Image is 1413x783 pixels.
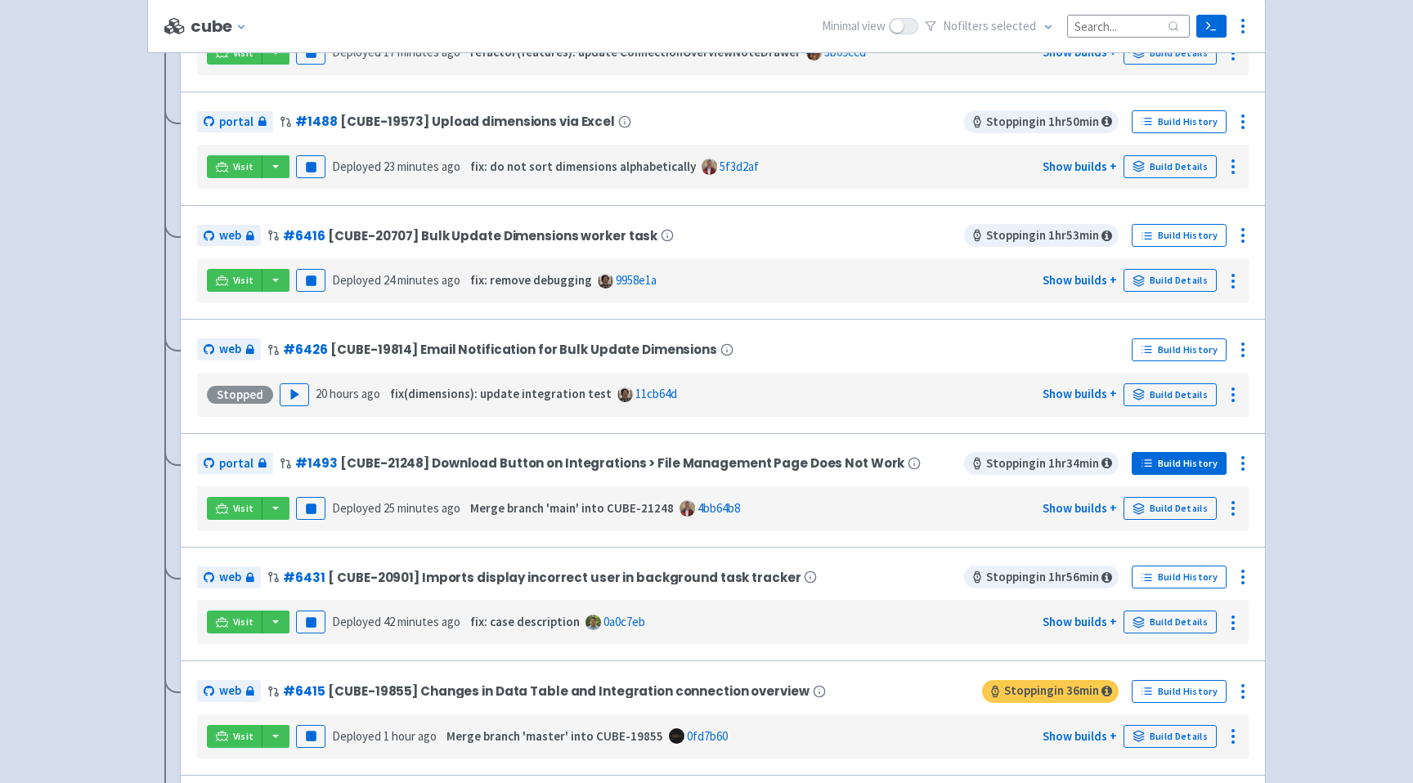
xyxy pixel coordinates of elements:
span: Visit [233,274,254,287]
button: Pause [296,155,325,178]
a: Show builds + [1043,614,1117,629]
a: 0fd7b60 [687,728,728,744]
span: Deployed [332,728,437,744]
time: 1 hour ago [384,728,437,744]
span: No filter s [943,17,1036,36]
span: [CUBE-20707] Bulk Update Dimensions worker task [328,229,657,243]
span: web [219,682,241,700]
time: 23 minutes ago [384,159,460,174]
a: web [197,566,261,588]
a: Visit [207,611,262,633]
a: web [197,338,261,360]
a: #6431 [283,569,325,586]
strong: Merge branch 'master' into CUBE-19855 [446,728,663,744]
a: 9958e1a [616,272,657,288]
a: Show builds + [1043,159,1117,174]
span: web [219,568,241,587]
a: Terminal [1196,15,1227,38]
button: Pause [296,269,325,292]
strong: fix: do not sort dimensions alphabetically [470,159,696,174]
a: 0a0c7eb [603,614,645,629]
a: Build History [1132,224,1227,247]
a: Build History [1132,338,1227,361]
span: Deployed [332,159,460,174]
span: [CUBE-19855] Changes in Data Table and Integration connection overview [328,684,809,698]
time: 25 minutes ago [384,500,460,516]
span: Deployed [332,272,460,288]
span: portal [219,454,253,473]
span: Deployed [332,614,460,629]
a: Show builds + [1043,386,1117,401]
a: #6415 [283,682,325,700]
a: Show builds + [1043,272,1117,288]
a: #6416 [283,227,325,244]
a: Build Details [1124,725,1217,748]
a: Build Details [1124,611,1217,633]
span: [CUBE-19814] Email Notification for Bulk Update Dimensions [330,342,716,356]
a: web [197,680,261,702]
span: Stopping in 1 hr 50 min [964,110,1119,133]
button: cube [191,17,253,36]
span: web [219,340,241,359]
span: Visit [233,730,254,743]
a: Build History [1132,680,1227,703]
span: web [219,226,241,245]
a: Build History [1132,110,1227,133]
span: Visit [233,615,254,629]
span: Stopping in 1 hr 56 min [964,566,1119,588]
button: Pause [296,725,325,748]
span: Minimal view [822,17,886,36]
a: Visit [207,725,262,748]
div: Stopped [207,386,273,404]
strong: fix: case description [470,614,580,629]
button: Pause [296,497,325,520]
a: Show builds + [1043,728,1117,744]
time: 20 hours ago [316,386,380,401]
span: [CUBE-19573] Upload dimensions via Excel [340,114,615,128]
a: portal [197,453,273,475]
span: Stopping in 1 hr 53 min [964,224,1119,247]
time: 24 minutes ago [384,272,460,288]
a: #1493 [295,454,337,472]
strong: Merge branch 'main' into CUBE-21248 [470,500,674,516]
a: Visit [207,155,262,178]
a: #6426 [283,341,327,358]
span: Visit [233,502,254,515]
span: Deployed [332,500,460,516]
a: Build Details [1124,497,1217,520]
span: Visit [233,160,254,173]
span: Stopping in 36 min [982,680,1119,703]
a: Build Details [1124,269,1217,292]
a: Build History [1132,452,1227,475]
button: Pause [296,611,325,633]
time: 42 minutes ago [384,614,460,629]
span: selected [991,18,1036,34]
strong: fix(dimensions): update integration test [390,386,612,401]
a: #1488 [295,113,337,130]
button: Play [280,383,309,406]
strong: fix: remove debugging [470,272,592,288]
span: Stopping in 1 hr 34 min [964,452,1119,475]
span: portal [219,113,253,132]
a: 11cb64d [635,386,677,401]
a: web [197,225,261,247]
a: Build Details [1124,155,1217,178]
a: 4bb64b8 [698,500,740,516]
span: [ CUBE-20901] Imports display incorrect user in background task tracker [328,570,801,584]
a: Build Details [1124,383,1217,406]
input: Search... [1067,15,1190,37]
a: Build History [1132,566,1227,588]
a: portal [197,111,273,133]
a: Show builds + [1043,500,1117,516]
span: [CUBE-21248] Download Button on Integrations > File Management Page Does Not Work [340,456,904,470]
a: 5f3d2af [720,159,759,174]
a: Visit [207,497,262,520]
a: Visit [207,269,262,292]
